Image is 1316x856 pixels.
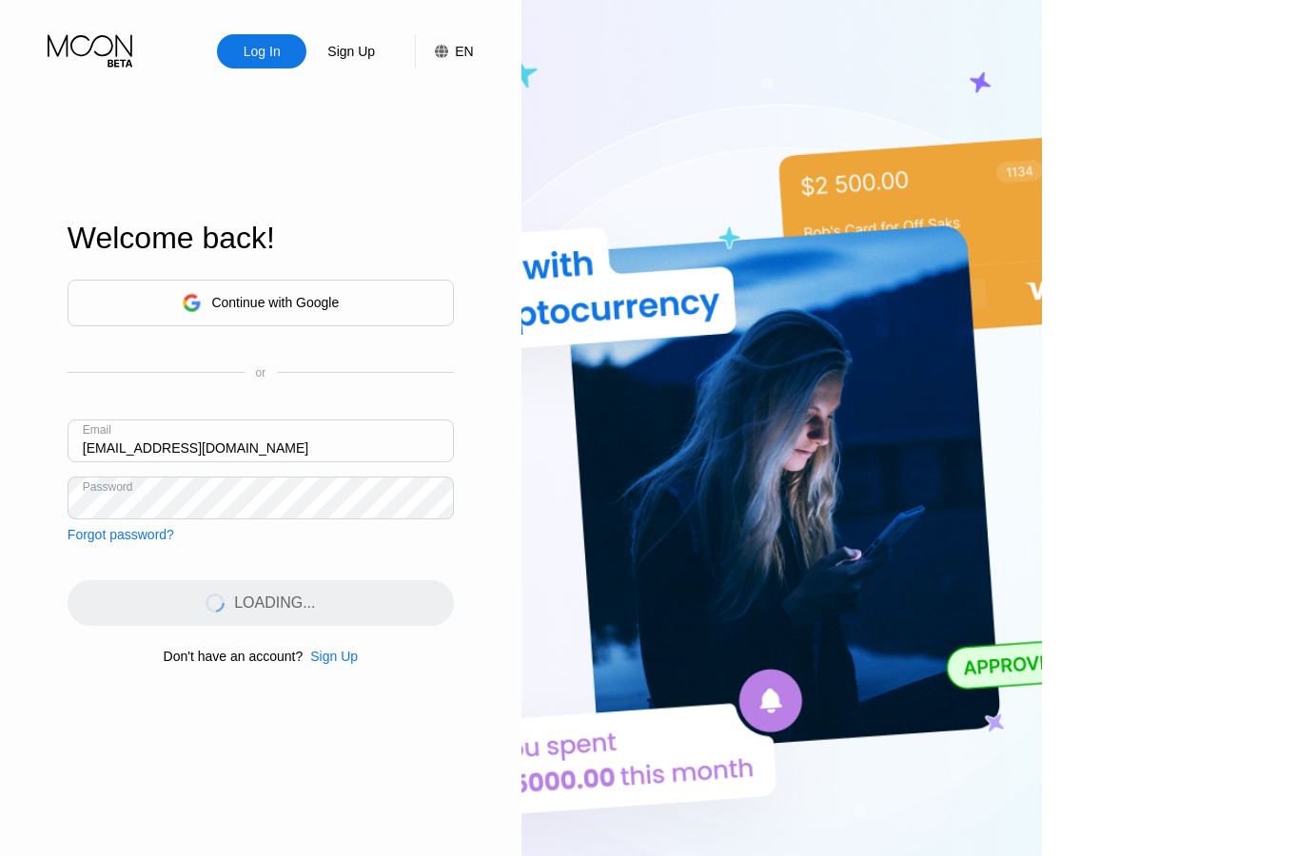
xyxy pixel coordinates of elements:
div: Forgot password? [68,527,174,542]
div: EN [455,44,473,59]
div: EN [415,34,473,68]
div: Log In [242,42,283,61]
div: Don't have an account? [164,649,304,664]
div: Welcome back! [68,221,454,256]
div: Sign Up [325,42,377,61]
div: Password [83,480,133,494]
div: Continue with Google [68,280,454,326]
div: Log In [217,34,306,68]
div: Email [83,423,111,437]
div: Continue with Google [211,295,339,310]
div: Sign Up [310,649,358,664]
div: Sign Up [303,649,358,664]
div: Sign Up [306,34,396,68]
div: or [256,366,266,379]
